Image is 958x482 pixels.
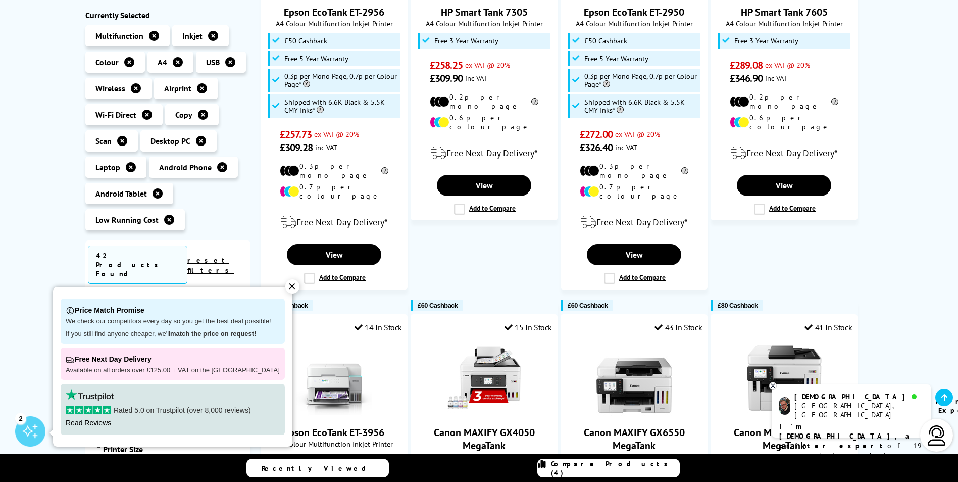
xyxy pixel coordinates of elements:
img: Canon MAXIFY GX6550 MegaTank [596,340,672,416]
span: £346.90 [730,72,763,85]
span: inc VAT [765,73,787,83]
a: Compare Products (4) [537,459,680,477]
img: Epson EcoTank ET-3956 [296,340,372,416]
span: £257.73 [280,128,312,141]
span: Inkjet [182,31,203,41]
span: Laptop [95,162,120,172]
span: Scan [95,136,112,146]
p: Available on all orders over £125.00 + VAT on the [GEOGRAPHIC_DATA] [66,366,280,375]
div: 41 In Stock [804,322,852,332]
span: A4 [158,57,167,67]
span: Copy [175,110,192,120]
div: 15 In Stock [505,322,552,332]
span: Low Running Cost [95,215,159,225]
span: ex VAT @ 20% [615,129,660,139]
span: Free 5 Year Warranty [584,55,648,63]
li: 0.3p per mono page [580,162,688,180]
span: inc VAT [315,142,337,152]
span: ex VAT @ 20% [765,60,810,70]
img: Canon MAXIFY GX4050 MegaTank [446,340,522,416]
span: ex VAT @ 20% [465,60,510,70]
span: ex VAT @ 20% [314,129,359,139]
span: Wireless [95,83,125,93]
span: A4 Colour Multifunction Inkjet Printer [266,439,402,449]
span: inc VAT [465,73,487,83]
li: 0.7p per colour page [580,182,688,201]
a: Canon MAXIFY GX7150 MegaTank [746,408,822,418]
a: View [737,175,831,196]
label: Add to Compare [754,204,816,215]
p: Rated 5.0 on Trustpilot (over 8,000 reviews) [66,406,280,415]
a: Canon MAXIFY GX7150 MegaTank [734,426,835,452]
a: Canon MAXIFY GX4050 MegaTank [434,426,535,452]
span: Colour [95,57,119,67]
span: Printer Size [103,444,243,456]
p: Free Next Day Delivery [66,353,280,366]
a: Epson EcoTank ET-3956 [284,426,384,439]
label: Add to Compare [304,273,366,284]
span: Android Phone [159,162,212,172]
span: £50 Cashback [284,37,327,45]
span: £326.40 [580,141,613,154]
span: Compare Products (4) [551,459,679,477]
span: 42 Products Found [88,246,187,284]
span: Recently Viewed [262,464,376,473]
strong: match the price on request! [170,330,256,338]
a: Canon MAXIFY GX6550 MegaTank [584,426,685,452]
div: ✕ [285,279,299,294]
span: inc VAT [615,142,637,152]
li: 0.3p per mono page [280,162,388,180]
img: user-headset-light.svg [927,425,947,446]
p: of 19 years! I can help you choose the right product [779,422,924,479]
span: 0.3p per Mono Page, 0.7p per Colour Page* [284,72,398,88]
div: 43 In Stock [654,322,702,332]
img: stars-5.svg [66,406,111,414]
span: Wi-Fi Direct [95,110,136,120]
span: Shipped with 6.6K Black & 5.5K CMY Inks* [284,98,398,114]
span: Shipped with 6.6K Black & 5.5K CMY Inks* [584,98,698,114]
div: Currently Selected [85,10,251,20]
span: £309.28 [280,141,313,154]
span: Desktop PC [150,136,190,146]
a: View [287,244,381,265]
div: modal_delivery [566,208,702,236]
a: Epson EcoTank ET-3956 [296,408,372,418]
div: modal_delivery [416,139,552,167]
span: £289.08 [730,59,763,72]
a: reset filters [187,256,234,275]
li: 0.7p per colour page [280,182,388,201]
span: A4 Colour Multifunction Inkjet Printer [266,19,402,28]
li: 0.2p per mono page [730,92,838,111]
span: £60 Cashback [568,302,608,309]
span: £258.25 [430,59,463,72]
span: A4 Colour Multifunction Inkjet Printer [566,452,702,462]
p: Price Match Promise [66,304,280,317]
div: 2 [15,413,26,424]
span: £50 Cashback [584,37,627,45]
a: Read Reviews [66,419,111,427]
img: trustpilot rating [66,389,114,401]
img: Canon MAXIFY GX7150 MegaTank [746,340,822,416]
img: chris-livechat.png [779,397,790,415]
label: Add to Compare [454,204,516,215]
button: £60 Cashback [411,300,463,311]
p: If you still find anyone cheaper, we'll [66,330,280,339]
a: Canon MAXIFY GX6550 MegaTank [596,408,672,418]
a: View [587,244,681,265]
li: 0.2p per mono page [430,92,538,111]
li: 0.6p per colour page [430,113,538,131]
p: We check our competitors every day so you get the best deal possible! [66,317,280,326]
a: HP Smart Tank 7605 [741,6,828,19]
b: I'm [DEMOGRAPHIC_DATA], a printer expert [779,422,913,450]
span: Free 3 Year Warranty [434,37,498,45]
span: Airprint [164,83,191,93]
button: £80 Cashback [711,300,763,311]
span: A4 Colour Multifunction Inkjet Printer [416,19,552,28]
div: 14 In Stock [355,322,402,332]
span: USB [206,57,220,67]
div: [GEOGRAPHIC_DATA], [GEOGRAPHIC_DATA] [794,401,923,419]
span: A4 Colour Multifunction Inkjet Printer [566,19,702,28]
a: Epson EcoTank ET-2950 [584,6,684,19]
label: Add to Compare [604,273,666,284]
div: modal_delivery [266,208,402,236]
